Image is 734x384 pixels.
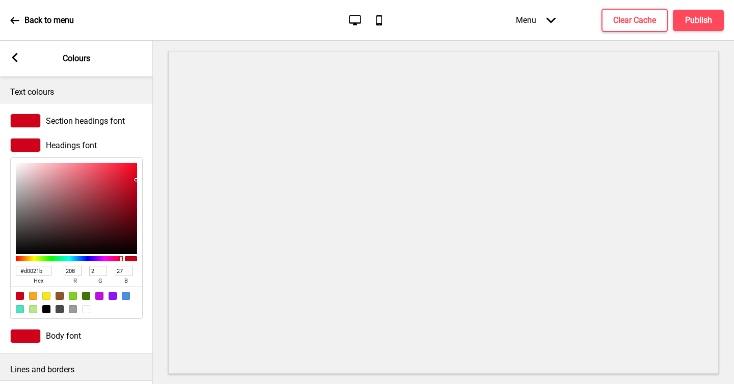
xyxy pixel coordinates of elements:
div: Body font [10,329,143,343]
div: #8B572A [56,292,64,300]
div: Section headings font [10,114,143,128]
p: Lines and borders [10,364,143,375]
span: Body font [46,331,81,341]
div: #50E3C2 [16,305,24,313]
span: hex [16,276,61,286]
div: #9B9B9B [69,305,77,313]
p: Colours [63,53,90,64]
button: Clear Cache [601,9,668,32]
p: Text colours [10,87,143,98]
h4: Clear Cache [613,15,656,26]
a: Back to menu [10,7,74,34]
p: Back to menu [24,15,74,26]
button: Publish [673,10,724,31]
div: Headings font [10,138,143,152]
div: #FFFFFF [82,305,90,313]
h4: Publish [685,15,712,26]
div: #F5A623 [29,292,37,300]
div: #D0021B [16,292,24,300]
span: b [115,276,137,286]
span: Section headings font [46,116,125,126]
div: #000000 [42,305,50,313]
span: Headings font [46,141,97,150]
div: #9013FE [109,292,117,300]
div: #4A4A4A [56,305,64,313]
div: Menu [506,5,566,35]
div: #BD10E0 [95,292,103,300]
div: #7ED321 [69,292,77,300]
div: #4A90E2 [122,292,130,300]
div: #417505 [82,292,90,300]
div: #F8E71C [42,292,50,300]
span: r [64,276,86,286]
span: g [89,276,112,286]
div: #B8E986 [29,305,37,313]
